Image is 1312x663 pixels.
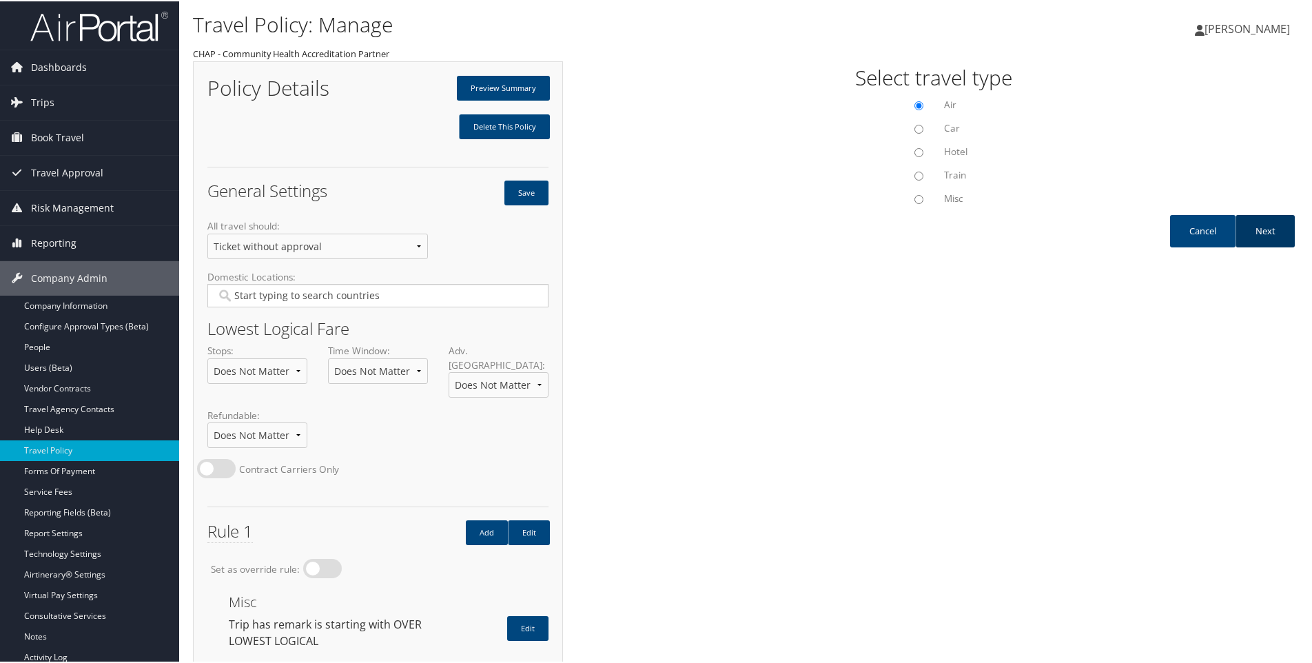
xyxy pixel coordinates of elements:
[563,62,1304,91] h1: Select travel type
[31,49,87,83] span: Dashboards
[944,120,983,134] label: Car
[31,119,84,154] span: Book Travel
[944,190,983,204] label: Misc
[457,74,550,99] a: Preview Summary
[1170,214,1236,246] a: Cancel
[31,260,107,294] span: Company Admin
[449,343,549,407] label: Adv. [GEOGRAPHIC_DATA]:
[218,615,446,648] div: Trip has remark is starting with OVER LOWEST LOGICAL
[193,46,389,59] small: CHAP - Community Health Accreditation Partner
[207,421,307,447] select: Refundable:
[30,9,168,41] img: airportal-logo.png
[944,96,983,110] label: Air
[328,343,428,393] label: Time Window:
[507,615,549,640] a: Edit
[207,319,549,336] h2: Lowest Logical Fare
[211,561,300,575] label: Set as override rule:
[207,76,368,97] h1: Policy Details
[193,9,934,38] h1: Travel Policy: Manage
[328,357,428,382] select: Time Window:
[944,143,983,157] label: Hotel
[239,461,339,475] label: Contract Carriers Only
[207,269,549,317] label: Domestic Locations:
[207,357,307,382] select: Stops:
[508,519,550,544] a: Edit
[459,113,550,138] a: Delete This Policy
[229,594,549,608] h3: Misc
[207,343,307,393] label: Stops:
[1236,214,1295,246] a: Next
[31,154,103,189] span: Travel Approval
[207,407,307,458] label: Refundable:
[504,179,549,204] button: Save
[216,287,537,301] input: Domestic Locations:
[944,167,983,181] label: Train
[1205,20,1290,35] span: [PERSON_NAME]
[31,190,114,224] span: Risk Management
[207,232,428,258] select: All travel should:
[207,518,253,542] span: Rule 1
[449,371,549,396] select: Adv. [GEOGRAPHIC_DATA]:
[31,84,54,119] span: Trips
[207,218,428,268] label: All travel should:
[31,225,76,259] span: Reporting
[1195,7,1304,48] a: [PERSON_NAME]
[466,519,508,544] a: Add
[207,181,368,198] h2: General Settings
